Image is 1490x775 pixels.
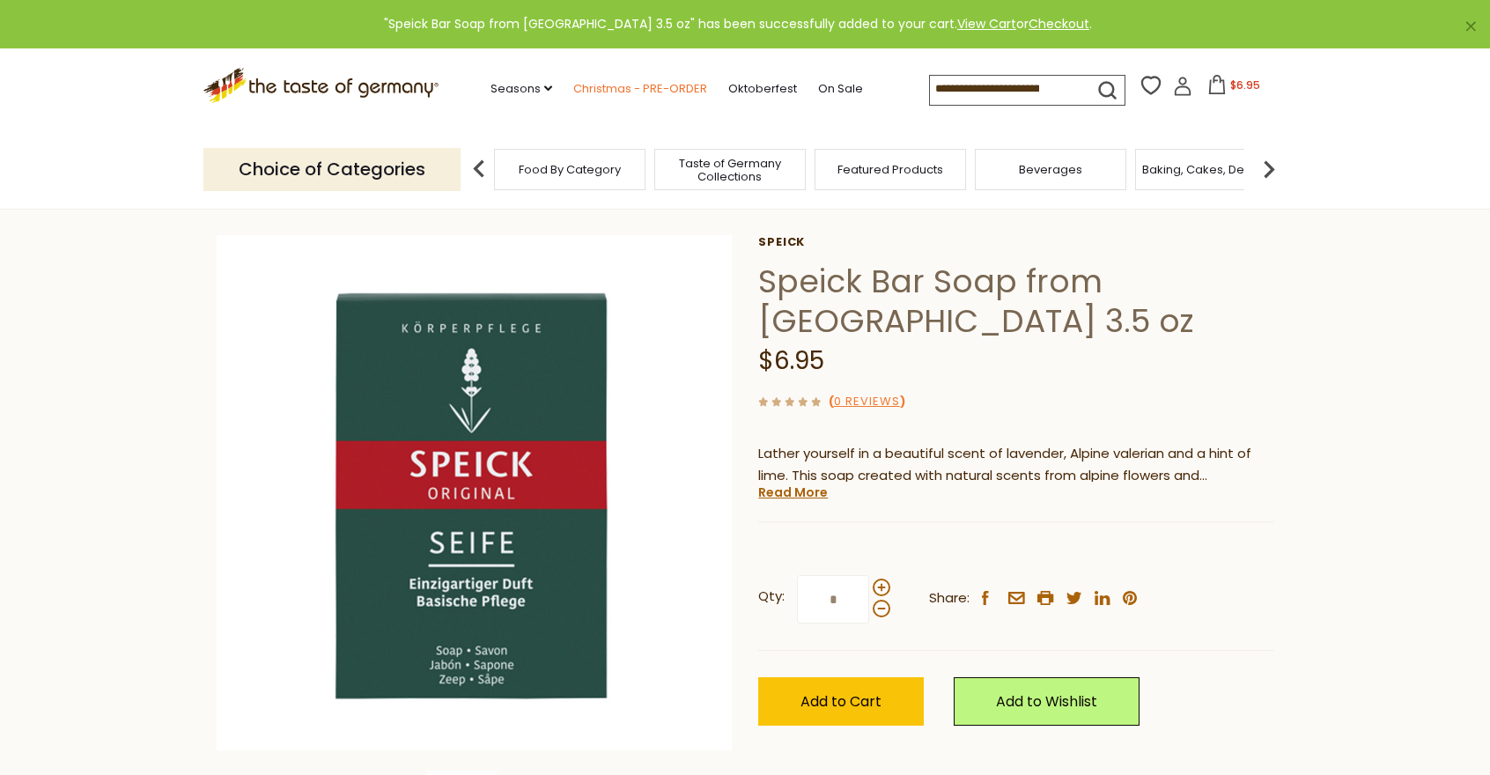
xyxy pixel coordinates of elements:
[834,393,900,411] a: 0 Reviews
[837,163,943,176] a: Featured Products
[1465,21,1476,32] a: ×
[758,343,824,378] span: $6.95
[758,586,785,608] strong: Qty:
[203,148,461,191] p: Choice of Categories
[957,15,1016,33] a: View Cart
[728,79,797,99] a: Oktoberfest
[758,443,1273,487] p: Lather yourself in a beautiful scent of lavender, Alpine valerian and a hint of lime. This soap c...
[491,79,552,99] a: Seasons
[1019,163,1082,176] a: Beverages
[758,483,828,501] a: Read More
[1196,75,1271,101] button: $6.95
[1142,163,1279,176] a: Baking, Cakes, Desserts
[800,691,881,712] span: Add to Cart
[818,79,863,99] a: On Sale
[573,79,707,99] a: Christmas - PRE-ORDER
[797,575,869,624] input: Qty:
[1230,77,1260,92] span: $6.95
[758,677,924,726] button: Add to Cart
[758,235,1273,249] a: Speick
[829,393,905,410] span: ( )
[1251,151,1287,187] img: next arrow
[217,235,732,750] img: Speick Bar Soap
[519,163,621,176] a: Food By Category
[1029,15,1089,33] a: Checkout
[461,151,497,187] img: previous arrow
[954,677,1140,726] a: Add to Wishlist
[758,262,1273,341] h1: Speick Bar Soap from [GEOGRAPHIC_DATA] 3.5 oz
[929,587,970,609] span: Share:
[14,14,1462,34] div: "Speick Bar Soap from [GEOGRAPHIC_DATA] 3.5 oz" has been successfully added to your cart. or .
[660,157,800,183] a: Taste of Germany Collections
